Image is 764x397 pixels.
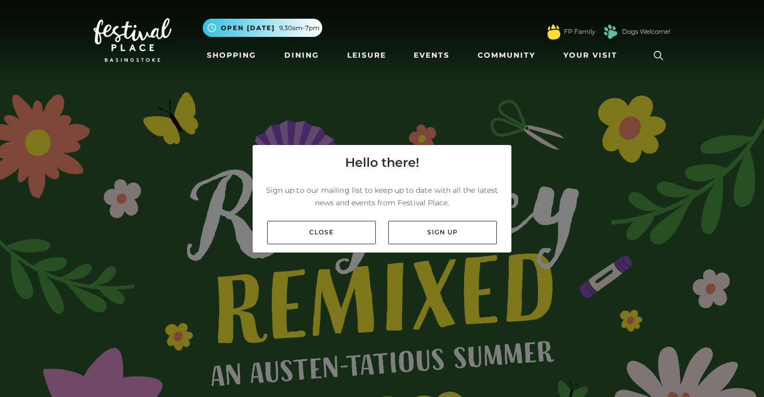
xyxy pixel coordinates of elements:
a: Community [473,46,539,65]
a: Sign up [388,221,497,244]
a: FP Family [564,27,595,36]
p: Sign up to our mailing list to keep up to date with all the latest news and events from Festival ... [261,184,503,209]
a: Your Visit [559,46,627,65]
h4: Hello there! [345,153,419,172]
a: Events [410,46,454,65]
a: Close [267,221,376,244]
a: Leisure [343,46,390,65]
a: Shopping [203,46,260,65]
span: Open [DATE] [221,23,275,33]
span: 9.30am-7pm [279,23,320,33]
a: Dining [280,46,323,65]
a: Dogs Welcome! [622,27,670,36]
span: Your Visit [563,50,617,61]
button: Open [DATE] 9.30am-7pm [203,19,322,37]
img: Festival Place Logo [94,18,172,62]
